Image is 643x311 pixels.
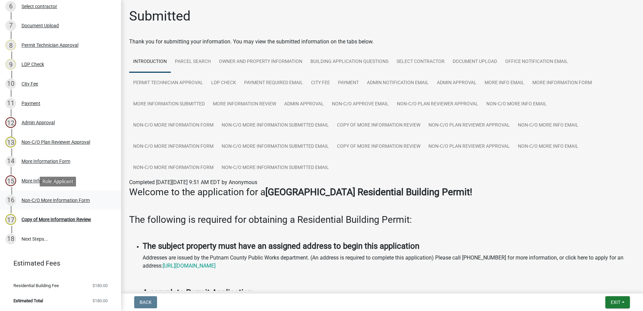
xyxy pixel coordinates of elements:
div: 9 [5,59,16,70]
div: Payment [22,101,40,106]
div: Select contractor [22,4,57,9]
a: City Fee [307,72,334,94]
div: 16 [5,195,16,206]
div: 8 [5,40,16,50]
a: Non-C/O More Information Form [129,136,218,158]
div: 14 [5,156,16,167]
div: 10 [5,78,16,89]
div: Non-C/O Plan Reviewer Approval [22,140,90,144]
a: Non-C/O More Info Email [514,136,582,158]
div: 13 [5,137,16,147]
a: Non-C/O Plan Reviewer Approval [393,94,482,115]
a: Payment [334,72,363,94]
a: More Information Review [209,94,280,115]
a: Office Notification Email [501,51,572,73]
div: More Information Review [22,178,74,183]
a: More Information Form [528,72,596,94]
a: Admin Approval [433,72,481,94]
div: 6 [5,1,16,12]
a: Parcel search [171,51,215,73]
a: Introduction [129,51,171,73]
a: Admin Notification Email [363,72,433,94]
a: Permit Technician Approval [129,72,207,94]
a: Payment Required Email [240,72,307,94]
a: [URL][DOMAIN_NAME] [163,263,216,269]
div: 18 [5,234,16,244]
span: $180.00 [92,283,108,288]
a: Non-C/O More Information Submitted Email [218,115,333,136]
div: Role: Applicant [40,177,76,186]
a: Non-C/O More Info Email [514,115,582,136]
div: Document Upload [22,23,59,28]
a: Admin Approval [280,94,328,115]
div: 12 [5,117,16,128]
div: 7 [5,20,16,31]
div: City Fee [22,81,38,86]
a: Non-C/O Plan Reviewer Approval [424,115,514,136]
p: Addresses are issued by the Putnam County Public Works department. (An address is required to com... [143,254,635,270]
strong: [GEOGRAPHIC_DATA] Residential Building Permit! [265,186,472,198]
a: Select contractor [392,51,449,73]
a: Non-C/O Plan Reviewer Approval [424,136,514,158]
span: Completed [DATE][DATE] 9:51 AM EDT by Anonymous [129,179,257,185]
div: Permit Technician Approval [22,43,78,47]
div: More Information Form [22,159,70,164]
a: Non-C/O Approve Email [328,94,393,115]
div: LDP Check [22,62,44,67]
span: $180.00 [92,299,108,303]
span: Back [140,300,152,305]
a: More Information Submitted [129,94,209,115]
button: Exit [605,296,630,308]
a: Non-C/O More Information Form [129,157,218,179]
strong: The subject property must have an assigned address to begin this application [143,241,419,251]
a: Copy of More Information Review [333,136,424,158]
div: Admin Approval [22,120,55,125]
div: Thank you for submitting your information. You may view the submitted information on the tabs below. [129,38,635,46]
strong: A complete Permit Application: [143,288,255,297]
a: Estimated Fees [5,256,110,270]
h1: Submitted [129,8,191,24]
h3: The following is required for obtaining a Residential Building Permit: [129,214,635,226]
div: 11 [5,98,16,109]
a: Non-C/O More Information Form [129,115,218,136]
a: Building Application Questions [306,51,392,73]
div: Copy of More Information Review [22,217,91,222]
a: Owner and Property Information [215,51,306,73]
h3: Welcome to the application for a [129,186,635,198]
a: Non-C/O More Information Submitted Email [218,157,333,179]
span: Exit [611,300,620,305]
button: Back [134,296,157,308]
a: Non-C/O More Info Email [482,94,551,115]
a: LDP Check [207,72,240,94]
a: More Info Email [481,72,528,94]
div: Non-C/O More Information Form [22,198,90,203]
span: Residential Building Fee [13,283,59,288]
div: 17 [5,214,16,225]
a: Non-C/O More Information Submitted Email [218,136,333,158]
a: Copy of More Information Review [333,115,424,136]
span: Estimated Total [13,299,43,303]
a: Document Upload [449,51,501,73]
div: 15 [5,175,16,186]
